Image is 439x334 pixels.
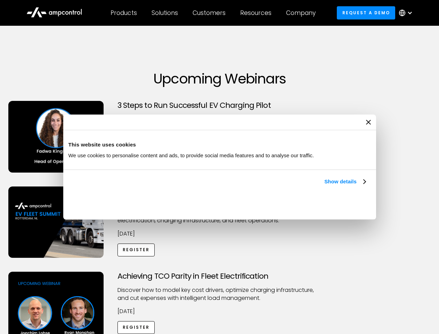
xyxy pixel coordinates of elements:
[68,152,314,158] span: We use cookies to personalise content and ads, to provide social media features and to analyse ou...
[111,9,137,17] div: Products
[286,9,316,17] div: Company
[117,101,322,110] h3: 3 Steps to Run Successful EV Charging Pilot
[117,230,322,238] p: [DATE]
[337,6,395,19] a: Request a demo
[117,272,322,281] h3: Achieving TCO Parity in Fleet Electrification
[117,321,155,334] a: Register
[8,70,431,87] h1: Upcoming Webinars
[117,308,322,315] p: [DATE]
[193,9,226,17] div: Customers
[366,120,371,125] button: Close banner
[240,9,271,17] div: Resources
[152,9,178,17] div: Solutions
[324,177,365,186] a: Show details
[268,194,368,214] button: Okay
[68,141,371,149] div: This website uses cookies
[117,244,155,256] a: Register
[117,286,322,302] p: Discover how to model key cost drivers, optimize charging infrastructure, and cut expenses with i...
